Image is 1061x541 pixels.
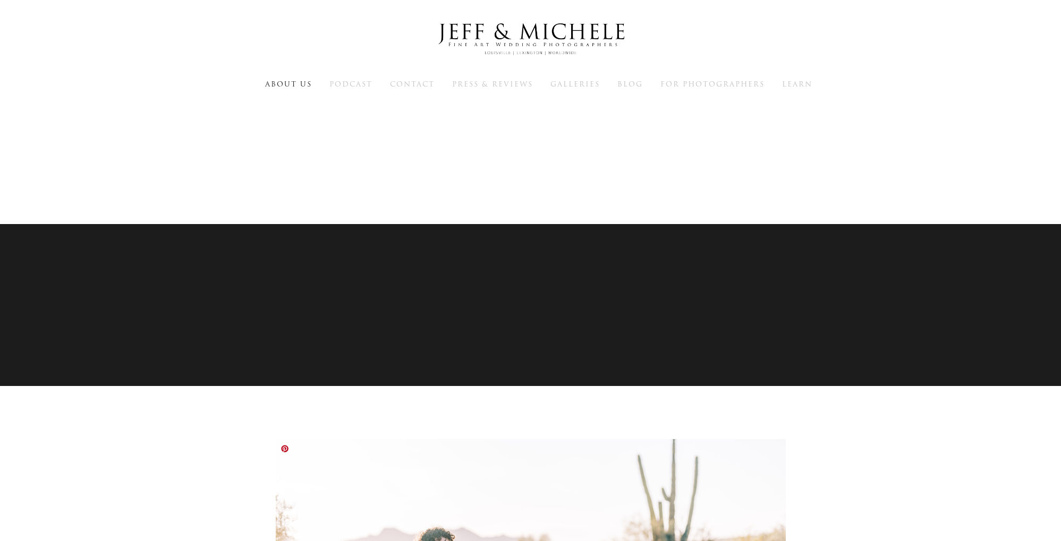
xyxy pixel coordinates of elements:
[452,79,533,89] a: Press & Reviews
[281,444,289,453] a: Pin it!
[660,79,765,89] a: For Photographers
[782,79,812,89] a: Learn
[329,79,372,89] a: Podcast
[265,79,312,89] a: About Us
[617,79,643,89] a: Blog
[390,79,435,89] a: Contact
[425,13,637,65] img: Louisville Wedding Photographers - Jeff & Michele Wedding Photographers
[550,79,600,89] a: Galleries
